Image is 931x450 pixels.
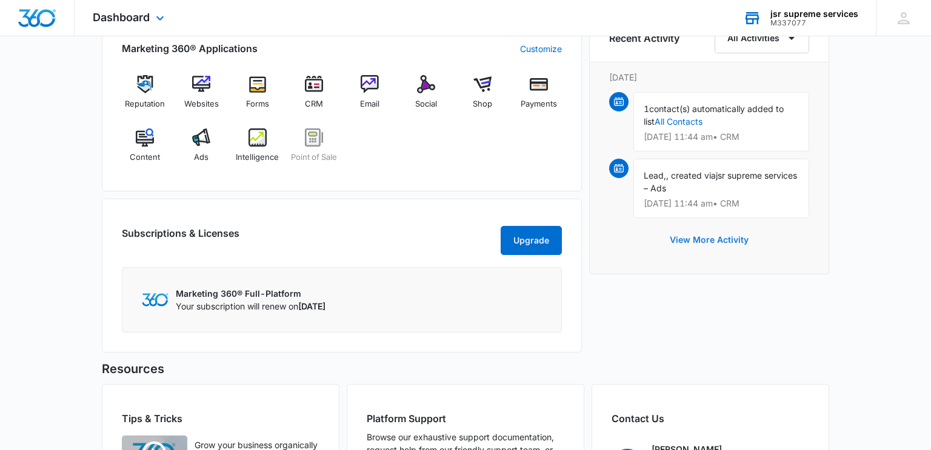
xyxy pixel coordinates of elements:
span: CRM [305,98,323,110]
p: Your subscription will renew on [176,300,325,313]
span: [DATE] [298,301,325,311]
a: CRM [290,75,337,119]
span: Lead, [644,170,666,180]
span: Forms [246,98,269,110]
h6: Recent Activity [609,31,679,45]
p: Marketing 360® Full-Platform [176,287,325,300]
span: Point of Sale [291,151,337,164]
span: Shop [473,98,492,110]
div: account id [770,19,858,27]
span: Payments [521,98,557,110]
span: Social [415,98,437,110]
span: jsr supreme services – Ads [644,170,797,193]
div: account name [770,9,858,19]
span: contact(s) automatically added to list [644,104,784,127]
img: Marketing 360 Logo [142,293,169,306]
span: Email [360,98,379,110]
span: Content [130,151,160,164]
a: Content [122,128,169,172]
a: Reputation [122,75,169,119]
a: Intelligence [235,128,281,172]
p: [DATE] 11:44 am • CRM [644,199,799,208]
a: All Contacts [655,116,702,127]
span: Websites [184,98,219,110]
button: Upgrade [501,226,562,255]
a: Ads [178,128,225,172]
h2: Tips & Tricks [122,411,319,426]
p: [DATE] 11:44 am • CRM [644,133,799,141]
button: All Activities [715,23,809,53]
a: Social [403,75,450,119]
a: Forms [235,75,281,119]
a: Payments [515,75,562,119]
p: [DATE] [609,71,809,84]
h2: Subscriptions & Licenses [122,226,239,250]
a: Shop [459,75,506,119]
a: Email [347,75,393,119]
span: Reputation [125,98,165,110]
h2: Platform Support [367,411,564,426]
a: Websites [178,75,225,119]
h2: Contact Us [612,411,809,426]
span: Intelligence [236,151,279,164]
button: View More Activity [658,225,761,254]
span: 1 [644,104,649,114]
h2: Marketing 360® Applications [122,41,258,56]
h5: Resources [102,360,829,378]
span: Dashboard [93,11,150,24]
a: Point of Sale [290,128,337,172]
span: , created via [666,170,716,180]
a: Customize [520,42,562,55]
span: Ads [194,151,209,164]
